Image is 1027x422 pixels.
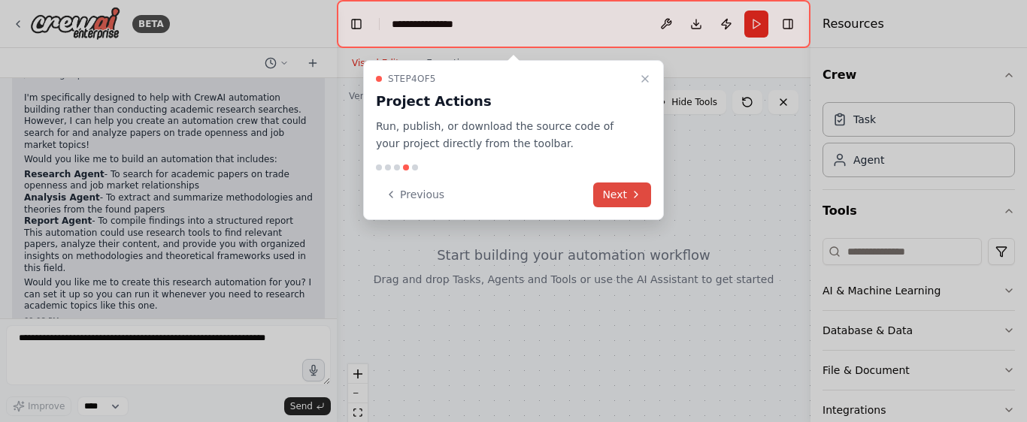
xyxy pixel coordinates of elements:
button: Next [593,182,651,207]
button: Hide left sidebar [346,14,367,35]
button: Close walkthrough [636,70,654,88]
span: Step 4 of 5 [388,73,436,85]
p: Run, publish, or download the source code of your project directly from the toolbar. [376,118,633,152]
button: Previous [376,182,453,207]
h3: Project Actions [376,91,633,112]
